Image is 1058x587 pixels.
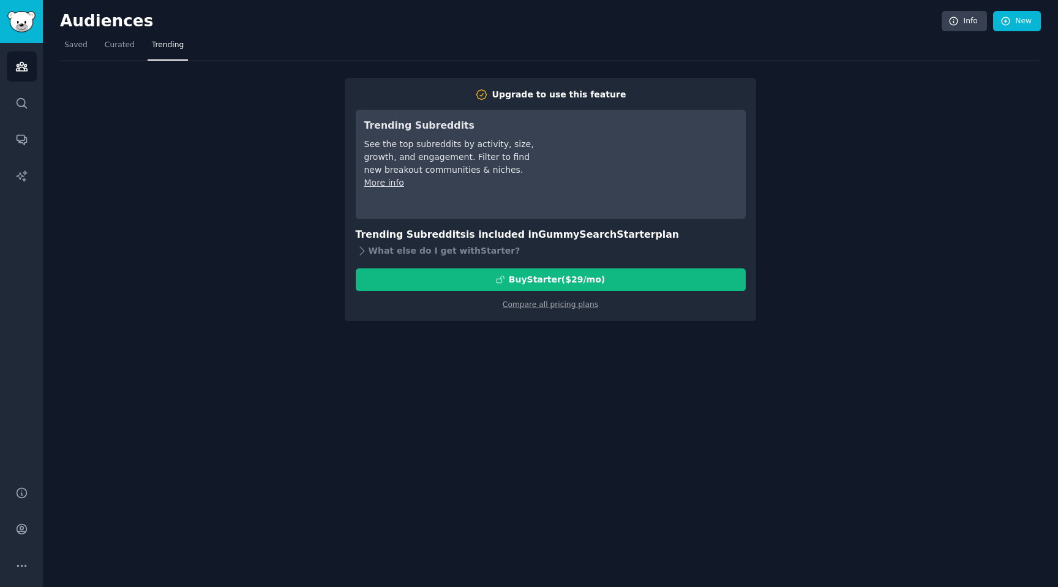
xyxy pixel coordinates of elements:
div: What else do I get with Starter ? [356,243,746,260]
a: Info [942,11,987,32]
div: Upgrade to use this feature [492,88,626,101]
a: Curated [100,36,139,61]
span: Curated [105,40,135,51]
span: Saved [64,40,88,51]
a: Trending [148,36,188,61]
span: Trending [152,40,184,51]
h2: Audiences [60,12,942,31]
div: Buy Starter ($ 29 /mo ) [509,273,605,286]
h3: Trending Subreddits is included in plan [356,227,746,243]
button: BuyStarter($29/mo) [356,268,746,291]
iframe: YouTube video player [553,118,737,210]
span: GummySearch Starter [538,229,655,240]
a: New [993,11,1041,32]
img: GummySearch logo [7,11,36,32]
a: More info [364,178,404,187]
a: Saved [60,36,92,61]
div: See the top subreddits by activity, size, growth, and engagement. Filter to find new breakout com... [364,138,536,176]
h3: Trending Subreddits [364,118,536,134]
a: Compare all pricing plans [503,300,598,309]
